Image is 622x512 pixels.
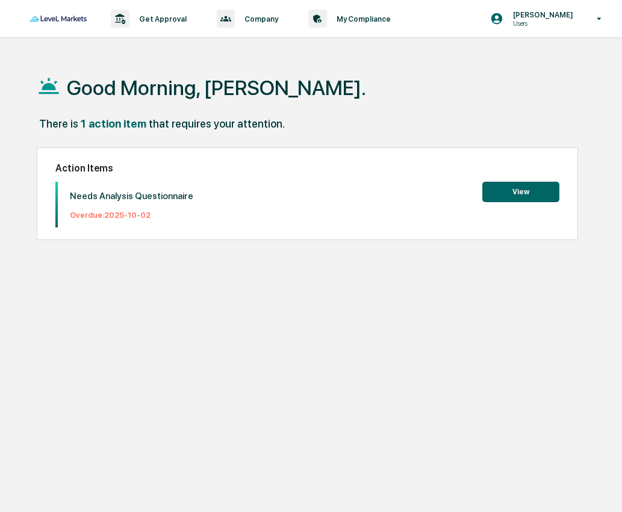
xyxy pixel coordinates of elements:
p: Users [503,19,579,28]
p: Get Approval [129,14,193,23]
p: Overdue: 2025-10-02 [70,211,193,220]
div: 1 action item [81,117,146,130]
h2: Action Items [55,162,559,174]
p: My Compliance [327,14,397,23]
p: Company [235,14,284,23]
p: Needs Analysis Questionnaire [70,191,193,202]
h1: Good Morning, [PERSON_NAME]. [67,76,366,100]
div: that requires your attention. [149,117,285,130]
a: View [482,185,559,197]
img: logo [29,16,87,21]
button: View [482,182,559,202]
p: [PERSON_NAME] [503,10,579,19]
div: There is [39,117,78,130]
